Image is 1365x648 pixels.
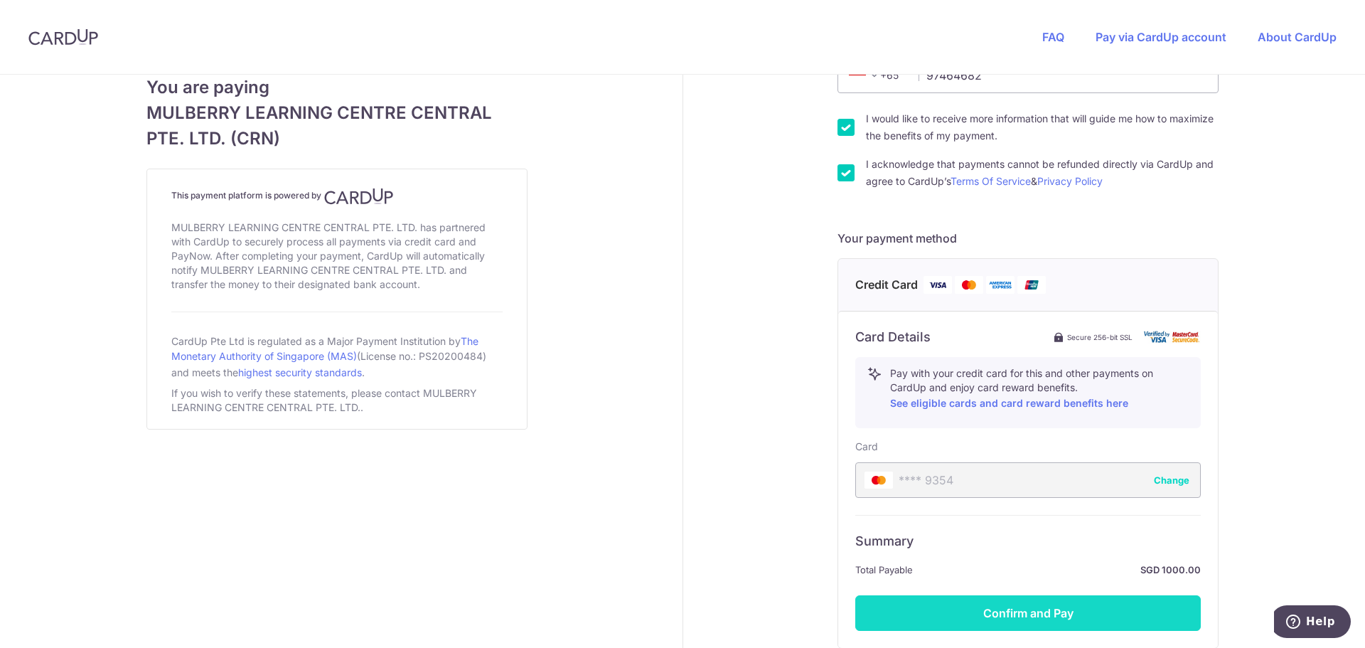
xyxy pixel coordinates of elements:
div: If you wish to verify these statements, please contact MULBERRY LEARNING CENTRE CENTRAL PTE. LTD.. [171,383,503,418]
p: Pay with your credit card for this and other payments on CardUp and enjoy card reward benefits. [890,366,1189,412]
a: About CardUp [1258,30,1337,44]
img: card secure [1144,331,1201,343]
button: Change [1154,473,1189,487]
img: Union Pay [1017,276,1046,294]
span: Credit Card [855,276,918,294]
span: +65 [849,67,883,84]
img: CardUp [28,28,98,46]
label: Card [855,440,878,454]
h6: Summary [855,533,1201,550]
a: Privacy Policy [1037,175,1103,187]
h6: Card Details [855,329,931,346]
a: Pay via CardUp account [1096,30,1226,44]
h5: Your payment method [837,230,1219,247]
img: CardUp [324,188,394,205]
a: Terms Of Service [951,175,1031,187]
span: +65 [845,67,909,84]
a: FAQ [1042,30,1064,44]
img: Visa [924,276,952,294]
a: See eligible cards and card reward benefits here [890,397,1128,409]
a: highest security standards [238,366,362,378]
span: You are paying [146,75,528,100]
span: Total Payable [855,561,913,578]
span: Secure 256-bit SSL [1067,331,1133,343]
h4: This payment platform is powered by [171,188,503,205]
strong: SGD 1000.00 [919,561,1201,578]
img: Mastercard [955,276,983,294]
div: CardUp Pte Ltd is regulated as a Major Payment Institution by (License no.: PS20200484) and meets... [171,329,503,383]
iframe: Opens a widget where you can find more information [1274,605,1351,641]
div: MULBERRY LEARNING CENTRE CENTRAL PTE. LTD. has partnered with CardUp to securely process all paym... [171,218,503,294]
span: MULBERRY LEARNING CENTRE CENTRAL PTE. LTD. (CRN) [146,100,528,152]
label: I would like to receive more information that will guide me how to maximize the benefits of my pa... [866,110,1219,144]
button: Confirm and Pay [855,595,1201,631]
img: American Express [986,276,1015,294]
label: I acknowledge that payments cannot be refunded directly via CardUp and agree to CardUp’s & [866,156,1219,190]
